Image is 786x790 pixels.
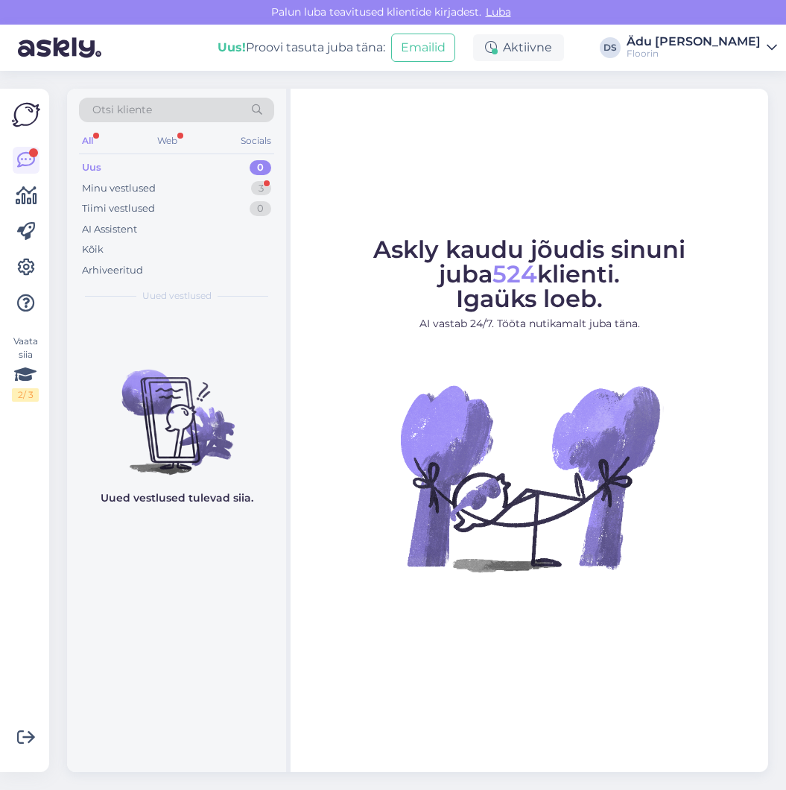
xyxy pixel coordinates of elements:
img: No chats [67,343,286,477]
div: All [79,131,96,151]
div: Tiimi vestlused [82,201,155,216]
div: Arhiveeritud [82,263,143,278]
p: Uued vestlused tulevad siia. [101,490,253,506]
div: Floorin [627,48,761,60]
div: Web [154,131,180,151]
a: Ädu [PERSON_NAME]Floorin [627,36,777,60]
div: Minu vestlused [82,181,156,196]
img: No Chat active [396,344,664,612]
div: Ädu [PERSON_NAME] [627,36,761,48]
span: Uued vestlused [142,289,212,303]
span: Otsi kliente [92,102,152,118]
div: Proovi tasuta juba täna: [218,39,385,57]
div: 0 [250,201,271,216]
div: Socials [238,131,274,151]
div: Uus [82,160,101,175]
div: 2 / 3 [12,388,39,402]
div: AI Assistent [82,222,137,237]
span: Askly kaudu jõudis sinuni juba klienti. Igaüks loeb. [373,235,685,313]
div: 3 [251,181,271,196]
button: Emailid [391,34,455,62]
div: Kõik [82,242,104,257]
b: Uus! [218,40,246,54]
div: Vaata siia [12,335,39,402]
span: 524 [492,259,537,288]
div: Aktiivne [473,34,564,61]
p: AI vastab 24/7. Tööta nutikamalt juba täna. [304,316,755,332]
span: Luba [481,5,516,19]
img: Askly Logo [12,101,40,129]
div: DS [600,37,621,58]
div: 0 [250,160,271,175]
